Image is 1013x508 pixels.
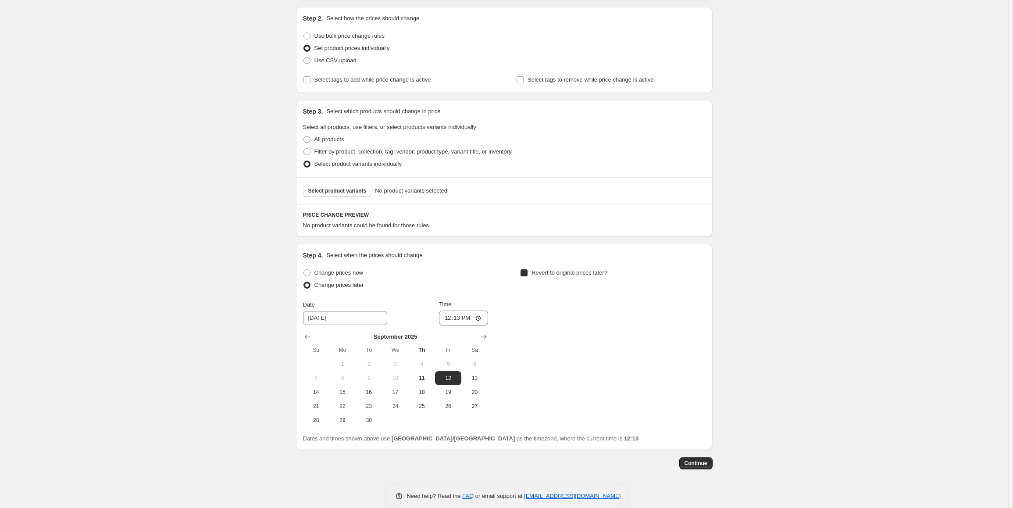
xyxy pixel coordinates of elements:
button: Sunday September 21 2025 [303,399,329,413]
span: Use CSV upload [314,57,357,64]
span: 30 [359,417,378,424]
span: Select product variants individually [314,161,402,167]
span: 14 [307,389,326,396]
span: Select all products, use filters, or select products variants individually [303,124,476,130]
span: Su [307,347,326,354]
span: All products [314,136,344,143]
p: Select how the prices should change [326,14,419,23]
button: Saturday September 20 2025 [461,385,488,399]
span: 15 [333,389,352,396]
span: 8 [333,375,352,382]
span: Change prices now [314,269,363,276]
button: Friday September 12 2025 [435,371,461,385]
span: Continue [685,460,707,467]
button: Wednesday September 24 2025 [382,399,408,413]
span: 13 [465,375,484,382]
button: Friday September 5 2025 [435,357,461,371]
h2: Step 2. [303,14,323,23]
span: Dates and times shown above use as the timezone, where the current time is [303,435,639,442]
button: Thursday September 25 2025 [409,399,435,413]
button: Sunday September 14 2025 [303,385,329,399]
span: Time [439,301,451,308]
span: Sa [465,347,484,354]
span: Use bulk price change rules [314,32,385,39]
button: Thursday September 4 2025 [409,357,435,371]
span: 5 [439,361,458,368]
span: Tu [359,347,378,354]
button: Monday September 8 2025 [329,371,356,385]
button: Sunday September 28 2025 [303,413,329,427]
span: 21 [307,403,326,410]
span: Date [303,301,315,308]
a: [EMAIL_ADDRESS][DOMAIN_NAME] [524,493,621,499]
a: FAQ [462,493,474,499]
button: Wednesday September 3 2025 [382,357,408,371]
span: Select product variants [308,187,367,194]
h6: PRICE CHANGE PREVIEW [303,211,706,218]
button: Thursday September 18 2025 [409,385,435,399]
th: Monday [329,343,356,357]
span: 12 [439,375,458,382]
th: Sunday [303,343,329,357]
p: Select which products should change in price [326,107,440,116]
span: 7 [307,375,326,382]
button: Tuesday September 30 2025 [356,413,382,427]
span: 18 [412,389,432,396]
span: We [385,347,405,354]
span: 22 [333,403,352,410]
span: 28 [307,417,326,424]
span: Mo [333,347,352,354]
button: Saturday September 6 2025 [461,357,488,371]
button: Monday September 1 2025 [329,357,356,371]
th: Thursday [409,343,435,357]
button: Show next month, October 2025 [478,331,490,343]
span: 20 [465,389,484,396]
span: Fr [439,347,458,354]
button: Monday September 15 2025 [329,385,356,399]
th: Wednesday [382,343,408,357]
span: 2 [359,361,378,368]
button: Tuesday September 23 2025 [356,399,382,413]
button: Saturday September 13 2025 [461,371,488,385]
button: Tuesday September 16 2025 [356,385,382,399]
b: 12:13 [624,435,638,442]
h2: Step 3. [303,107,323,116]
span: Select tags to remove while price change is active [528,76,654,83]
span: Filter by product, collection, tag, vendor, product type, variant title, or inventory [314,148,512,155]
button: Continue [679,457,713,469]
span: Need help? Read the [407,493,463,499]
th: Friday [435,343,461,357]
button: Today Thursday September 11 2025 [409,371,435,385]
span: 17 [385,389,405,396]
span: 3 [385,361,405,368]
h2: Step 4. [303,251,323,260]
button: Select product variants [303,185,372,197]
span: 16 [359,389,378,396]
span: 11 [412,375,432,382]
span: 23 [359,403,378,410]
button: Wednesday September 17 2025 [382,385,408,399]
button: Wednesday September 10 2025 [382,371,408,385]
span: 4 [412,361,432,368]
button: Monday September 29 2025 [329,413,356,427]
button: Monday September 22 2025 [329,399,356,413]
span: 27 [465,403,484,410]
span: Select tags to add while price change is active [314,76,431,83]
span: 6 [465,361,484,368]
span: 25 [412,403,432,410]
input: 12:00 [439,311,488,326]
span: 19 [439,389,458,396]
span: No product variants selected [375,186,447,195]
button: Sunday September 7 2025 [303,371,329,385]
span: Th [412,347,432,354]
span: 1 [333,361,352,368]
span: Change prices later [314,282,364,288]
button: Saturday September 27 2025 [461,399,488,413]
button: Friday September 26 2025 [435,399,461,413]
button: Tuesday September 9 2025 [356,371,382,385]
button: Friday September 19 2025 [435,385,461,399]
span: Revert to original prices later? [531,269,607,276]
th: Saturday [461,343,488,357]
span: Set product prices individually [314,45,390,51]
span: 29 [333,417,352,424]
